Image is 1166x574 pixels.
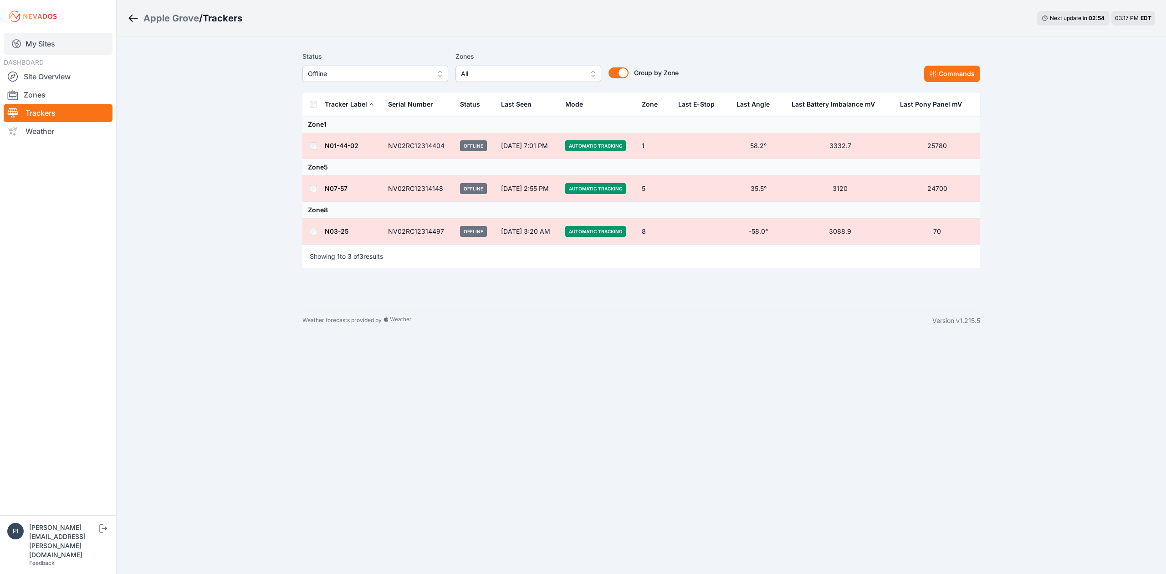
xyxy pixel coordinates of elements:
a: Feedback [29,559,55,566]
td: NV02RC12314404 [383,133,455,159]
div: Last Pony Panel mV [900,100,962,109]
div: 02 : 54 [1089,15,1105,22]
td: 70 [895,219,980,245]
td: 3332.7 [786,133,895,159]
button: Last Battery Imbalance mV [792,93,882,115]
button: Last Pony Panel mV [900,93,969,115]
button: Tracker Label [325,93,374,115]
button: Last E-Stop [678,93,722,115]
span: Automatic Tracking [565,226,626,237]
div: Last Seen [501,93,554,115]
button: Status [460,93,487,115]
label: Status [302,51,448,62]
img: Nevados [7,9,58,24]
a: N07-57 [325,184,348,192]
a: N01-44-02 [325,142,358,149]
div: Status [460,100,480,109]
span: 3 [359,252,363,260]
span: EDT [1140,15,1151,21]
div: Version v1.215.5 [932,316,980,325]
a: Zones [4,86,113,104]
a: Weather [4,122,113,140]
span: Next update in [1050,15,1087,21]
div: Last Angle [736,100,770,109]
p: Showing to of results [310,252,383,261]
h3: Trackers [203,12,242,25]
span: 03:17 PM [1115,15,1139,21]
td: Zone 1 [302,116,980,133]
div: Serial Number [388,100,433,109]
span: 3 [348,252,352,260]
td: 24700 [895,176,980,202]
span: Offline [460,183,487,194]
td: NV02RC12314497 [383,219,455,245]
button: Commands [924,66,980,82]
td: 3120 [786,176,895,202]
span: / [199,12,203,25]
button: Offline [302,66,448,82]
button: Last Angle [736,93,777,115]
span: Automatic Tracking [565,140,626,151]
td: 58.2° [731,133,786,159]
span: Offline [460,226,487,237]
td: NV02RC12314148 [383,176,455,202]
td: [DATE] 2:55 PM [496,176,560,202]
td: Zone 5 [302,159,980,176]
td: 5 [636,176,673,202]
td: 25780 [895,133,980,159]
td: 1 [636,133,673,159]
div: Mode [565,100,583,109]
img: piotr.kolodziejczyk@energix-group.com [7,523,24,539]
a: My Sites [4,33,113,55]
label: Zones [455,51,601,62]
a: Apple Grove [143,12,199,25]
div: Last E-Stop [678,100,715,109]
span: Automatic Tracking [565,183,626,194]
div: Weather forecasts provided by [302,316,932,325]
td: 3088.9 [786,219,895,245]
td: Zone 8 [302,202,980,219]
span: Offline [460,140,487,151]
div: [PERSON_NAME][EMAIL_ADDRESS][PERSON_NAME][DOMAIN_NAME] [29,523,97,559]
div: Zone [642,100,658,109]
td: [DATE] 3:20 AM [496,219,560,245]
td: 8 [636,219,673,245]
td: 35.5° [731,176,786,202]
button: Mode [565,93,590,115]
span: Offline [308,68,430,79]
span: DASHBOARD [4,58,44,66]
span: 1 [337,252,340,260]
button: Zone [642,93,665,115]
div: Tracker Label [325,100,367,109]
span: Group by Zone [634,69,679,77]
button: Serial Number [388,93,440,115]
td: -58.0° [731,219,786,245]
a: Trackers [4,104,113,122]
a: Site Overview [4,67,113,86]
a: N03-25 [325,227,348,235]
button: All [455,66,601,82]
span: All [461,68,583,79]
div: Last Battery Imbalance mV [792,100,875,109]
nav: Breadcrumb [128,6,242,30]
td: [DATE] 7:01 PM [496,133,560,159]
